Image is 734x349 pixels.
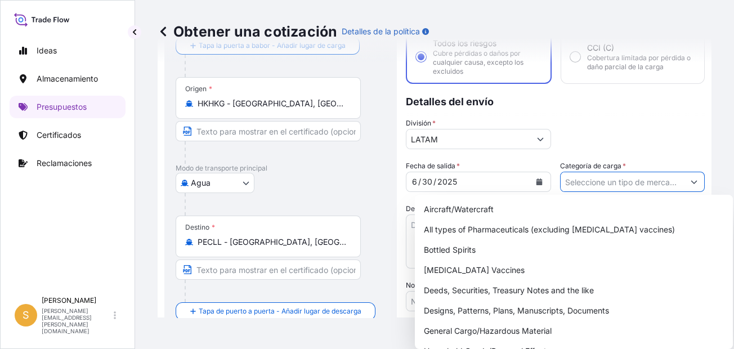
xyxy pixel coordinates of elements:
p: Reclamaciones [37,158,92,169]
p: Almacenamiento [37,73,98,84]
p: Detalles de la política [342,26,420,37]
input: Origen [198,98,347,109]
span: Agua [191,177,211,189]
p: Presupuestos [37,101,87,113]
div: / [433,175,436,189]
input: Nombre completo [406,291,530,311]
span: S [23,310,29,321]
font: Nombrado Asegurado [406,281,476,289]
font: Destino [185,223,209,232]
p: [PERSON_NAME] [42,296,111,305]
div: Designs, Patterns, Plans, Manuscripts, Documents [419,301,728,321]
button: Seleccionar transporte [176,173,254,193]
div: General Cargo/Hazardous Material [419,321,728,341]
div: / [418,175,421,189]
input: Texto que aparecerá en el certificado [176,121,361,141]
div: mes [411,175,418,189]
input: Destino [198,236,347,248]
p: [PERSON_NAME][EMAIL_ADDRESS][PERSON_NAME][DOMAIN_NAME] [42,307,111,334]
div: día [421,175,433,189]
button: Calendario [530,173,548,191]
font: Obtener una cotización [173,23,337,41]
p: Modo de transporte principal [176,164,386,173]
p: Certificados [37,129,81,141]
font: Descripción de la carga [406,204,481,213]
div: Deeds, Securities, Treasury Notes and the like [419,280,728,301]
button: Mostrar sugerencias [530,129,550,149]
div: año [436,175,458,189]
font: División [406,119,431,127]
div: [MEDICAL_DATA] Vaccines [419,260,728,280]
button: Mostrar sugerencias [684,172,704,192]
span: Tapa de puerto a puerta - Añadir lugar de descarga [199,306,361,317]
input: Escriba para buscar división [406,129,530,149]
p: Ideas [37,45,57,56]
div: All types of Pharmaceuticals (excluding [MEDICAL_DATA] vaccines) [419,220,728,240]
input: Texto que aparecerá en el certificado [176,259,361,280]
font: Categoría de carga [560,162,621,170]
p: Detalles del envío [406,84,705,118]
div: Aircraft/Watercraft [419,199,728,220]
div: Bottled Spirits [419,240,728,260]
font: Fecha de salida [406,162,455,170]
input: Seleccione un tipo de mercancía [561,172,684,192]
font: Origen [185,84,207,93]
